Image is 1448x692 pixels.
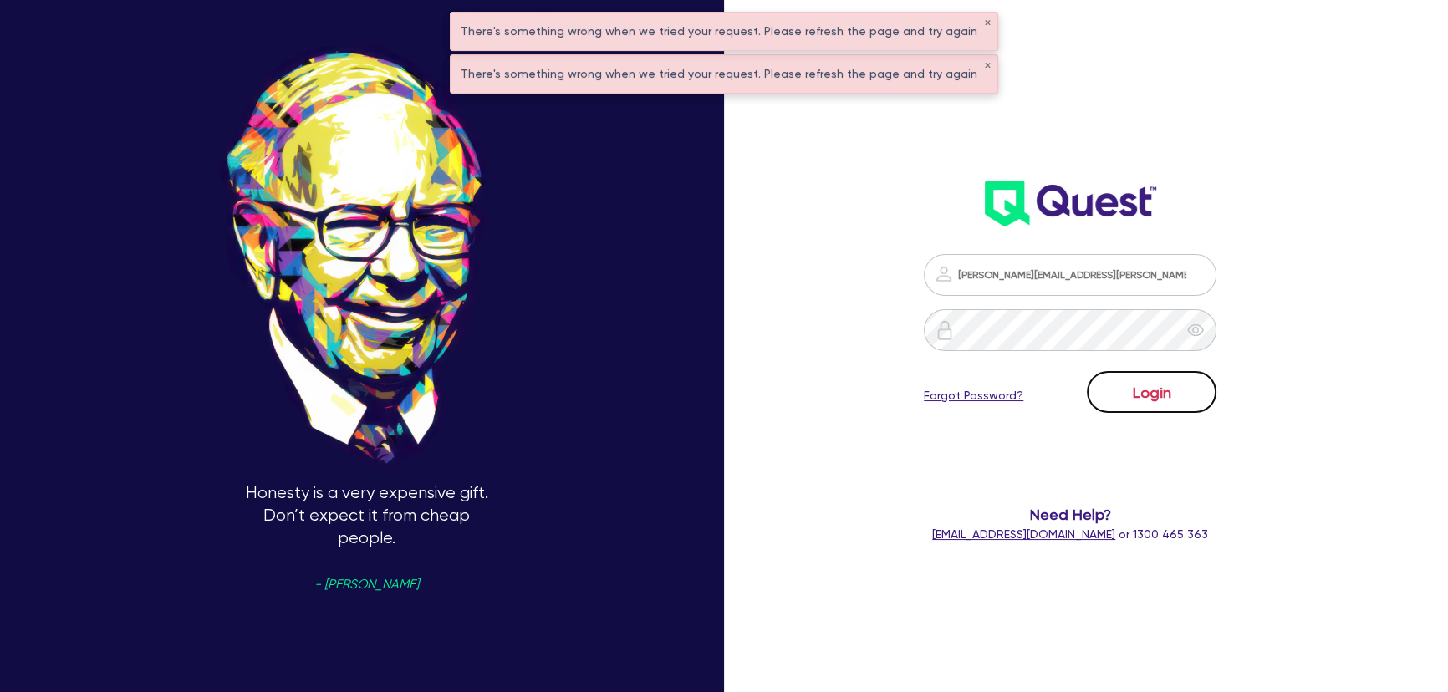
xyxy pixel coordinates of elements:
[984,19,991,28] button: ✕
[932,527,1115,541] a: [EMAIL_ADDRESS][DOMAIN_NAME]
[985,181,1156,226] img: wH2k97JdezQIQAAAABJRU5ErkJggg==
[924,387,1023,405] a: Forgot Password?
[314,578,419,591] span: - [PERSON_NAME]
[879,503,1262,526] span: Need Help?
[924,254,1216,296] input: Email address
[451,13,997,50] div: There's something wrong when we tried your request. Please refresh the page and try again
[935,320,955,340] img: icon-password
[932,527,1208,541] span: or 1300 465 363
[1087,371,1216,413] button: Login
[934,264,954,284] img: icon-password
[451,55,997,93] div: There's something wrong when we tried your request. Please refresh the page and try again
[984,62,991,70] button: ✕
[1187,322,1204,338] span: eye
